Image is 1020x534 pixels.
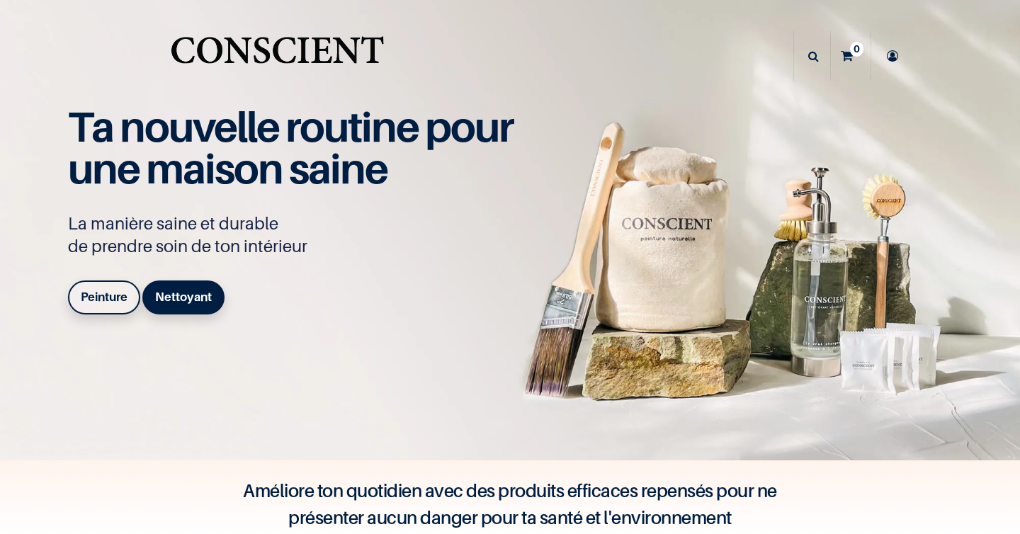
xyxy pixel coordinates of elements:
a: Logo of Conscient [168,28,387,84]
b: Peinture [81,290,127,304]
span: Ta nouvelle routine pour une maison saine [68,101,513,193]
a: Peinture [68,280,140,314]
sup: 0 [850,42,863,56]
b: Nettoyant [155,290,212,304]
h4: Améliore ton quotidien avec des produits efficaces repensés pour ne présenter aucun danger pour t... [227,477,793,531]
a: Nettoyant [142,280,225,314]
a: 0 [831,31,871,81]
p: La manière saine et durable de prendre soin de ton intérieur [68,212,528,258]
img: Conscient [168,28,387,84]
